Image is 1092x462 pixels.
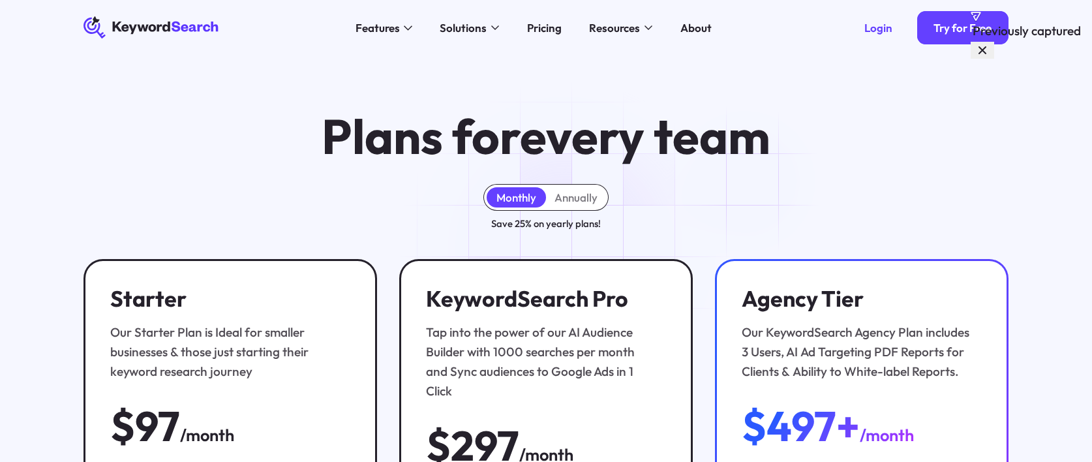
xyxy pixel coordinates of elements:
a: Try for Free [917,11,1009,44]
a: Login [847,11,909,44]
div: About [680,20,712,36]
div: Login [864,21,892,35]
div: Our Starter Plan is Ideal for smaller businesses & those just starting their keyword research jou... [110,323,342,381]
div: $497+ [742,404,860,448]
div: /month [180,423,234,449]
div: Features [356,20,400,36]
h3: KeywordSearch Pro [426,286,658,312]
div: /month [860,423,914,449]
span: every team [520,106,770,166]
div: Pricing [527,20,562,36]
h1: Plans for [322,111,770,162]
div: Our KeywordSearch Agency Plan includes 3 Users, AI Ad Targeting PDF Reports for Clients & Ability... [742,323,974,381]
h3: Agency Tier [742,286,974,312]
div: Tap into the power of our AI Audience Builder with 1000 searches per month and Sync audiences to ... [426,323,658,401]
div: Solutions [440,20,487,36]
div: Monthly [496,191,536,204]
div: Resources [589,20,640,36]
div: Save 25% on yearly plans! [491,216,601,231]
div: $97 [110,404,180,448]
a: About [672,16,720,38]
a: Pricing [519,16,569,38]
h3: Starter [110,286,342,312]
div: Annually [554,191,598,204]
div: Try for Free [933,21,992,35]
